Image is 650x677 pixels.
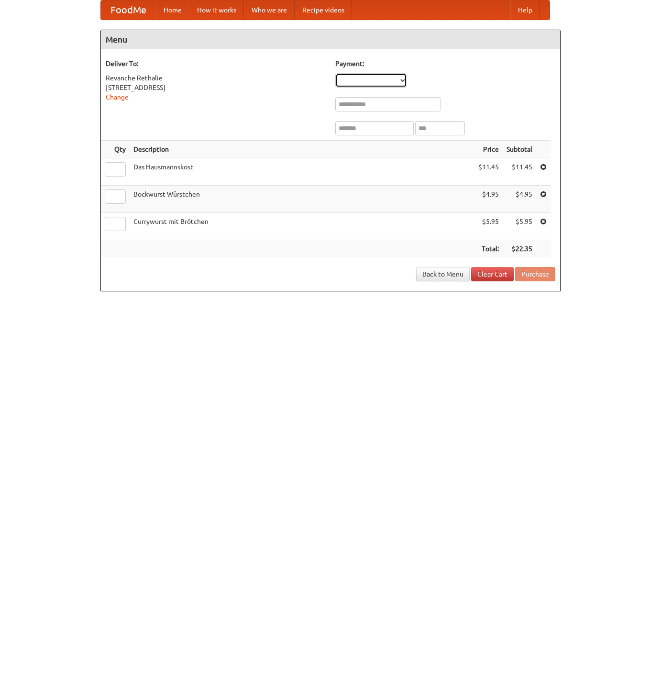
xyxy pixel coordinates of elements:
[101,30,560,49] h4: Menu
[156,0,189,20] a: Home
[503,158,536,186] td: $11.45
[335,59,555,68] h5: Payment:
[474,186,503,213] td: $4.95
[515,267,555,281] button: Purchase
[474,240,503,258] th: Total:
[189,0,244,20] a: How it works
[106,93,129,101] a: Change
[471,267,514,281] a: Clear Cart
[503,186,536,213] td: $4.95
[130,213,474,240] td: Currywurst mit Brötchen
[474,213,503,240] td: $5.95
[416,267,470,281] a: Back to Menu
[295,0,352,20] a: Recipe videos
[130,186,474,213] td: Bockwurst Würstchen
[106,59,326,68] h5: Deliver To:
[474,141,503,158] th: Price
[106,83,326,92] div: [STREET_ADDRESS]
[101,141,130,158] th: Qty
[503,240,536,258] th: $22.35
[106,73,326,83] div: Revanche Rethalie
[101,0,156,20] a: FoodMe
[503,213,536,240] td: $5.95
[503,141,536,158] th: Subtotal
[130,141,474,158] th: Description
[474,158,503,186] td: $11.45
[130,158,474,186] td: Das Hausmannskost
[510,0,540,20] a: Help
[244,0,295,20] a: Who we are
